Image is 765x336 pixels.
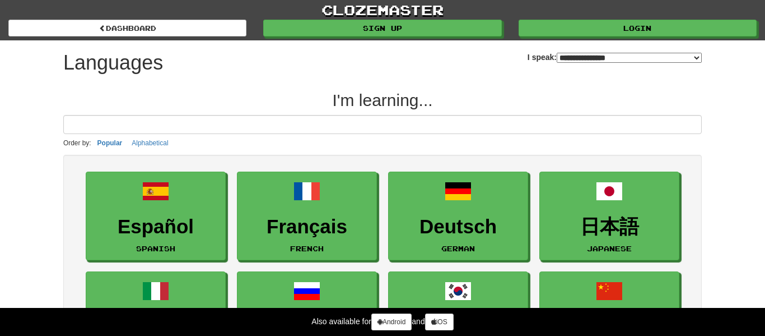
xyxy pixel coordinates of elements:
[243,216,371,238] h3: Français
[136,245,175,252] small: Spanish
[92,216,220,238] h3: Español
[539,172,679,261] a: 日本語Japanese
[63,91,702,109] h2: I'm learning...
[425,314,454,330] a: iOS
[63,139,91,147] small: Order by:
[63,52,163,74] h1: Languages
[528,52,702,63] label: I speak:
[545,216,673,238] h3: 日本語
[94,137,126,149] button: Popular
[394,216,522,238] h3: Deutsch
[263,20,501,36] a: Sign up
[86,172,226,261] a: EspañolSpanish
[371,314,412,330] a: Android
[587,245,632,252] small: Japanese
[388,172,528,261] a: DeutschGerman
[237,172,377,261] a: FrançaisFrench
[128,137,171,149] button: Alphabetical
[557,53,702,63] select: I speak:
[441,245,475,252] small: German
[8,20,246,36] a: dashboard
[519,20,757,36] a: Login
[290,245,324,252] small: French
